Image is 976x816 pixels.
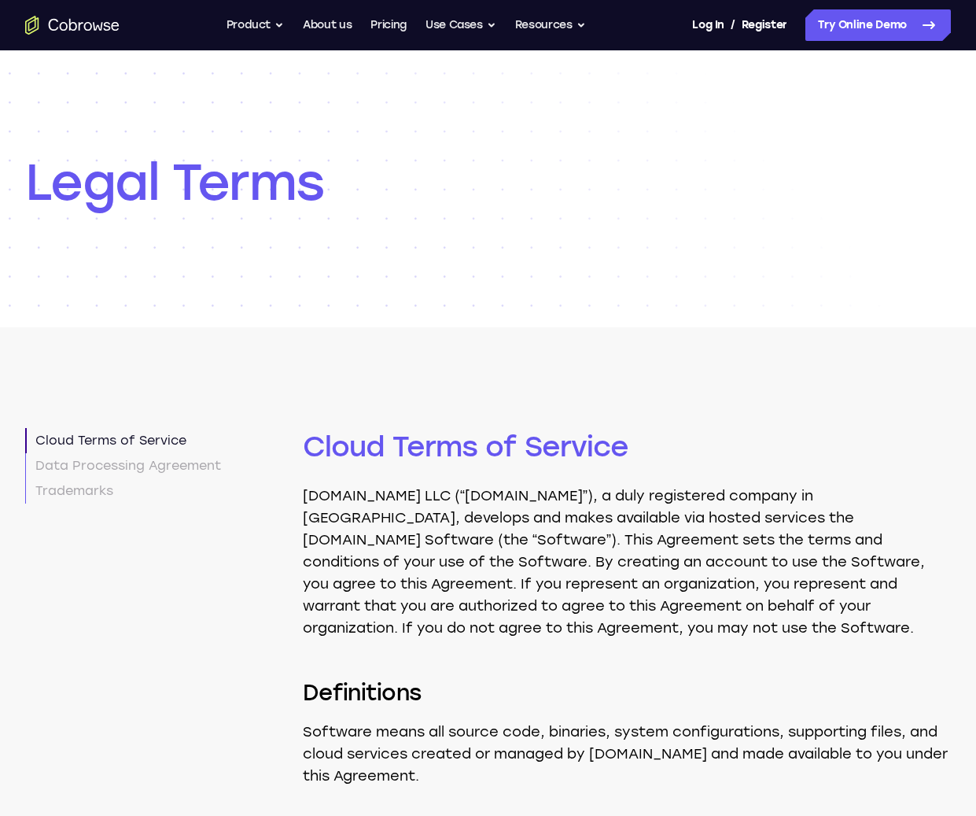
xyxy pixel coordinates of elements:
p: [DOMAIN_NAME] LLC (“[DOMAIN_NAME]”), a duly registered company in [GEOGRAPHIC_DATA], develops and... [303,485,951,639]
button: Resources [515,9,586,41]
p: Software means all source code, binaries, system configurations, supporting files, and cloud serv... [303,721,951,787]
a: Pricing [370,9,407,41]
a: Trademarks [25,478,221,504]
h3: Definitions [303,677,951,708]
a: Data Processing Agreement [25,453,221,478]
a: About us [303,9,352,41]
button: Product [227,9,285,41]
h2: Cloud Terms of Service [303,277,951,466]
span: / [731,16,735,35]
h1: Legal Terms [25,151,951,214]
a: Go to the home page [25,16,120,35]
a: Register [742,9,787,41]
button: Use Cases [425,9,496,41]
a: Try Online Demo [805,9,951,41]
a: Log In [692,9,724,41]
a: Cloud Terms of Service [25,428,221,453]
